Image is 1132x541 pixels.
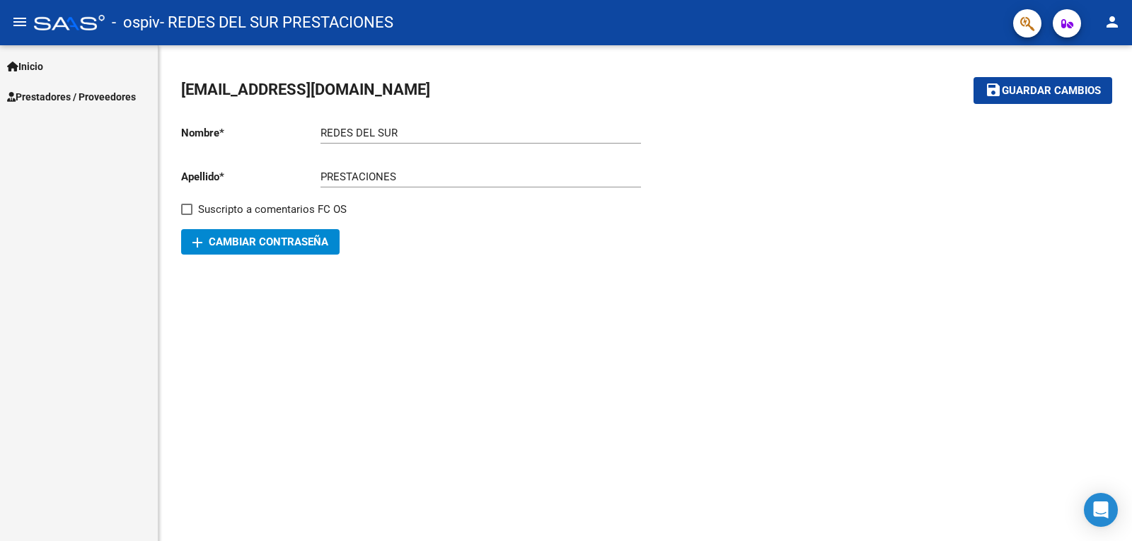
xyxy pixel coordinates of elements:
span: Prestadores / Proveedores [7,89,136,105]
span: Guardar cambios [1002,85,1101,98]
mat-icon: save [985,81,1002,98]
span: - ospiv [112,7,160,38]
span: Cambiar Contraseña [192,235,328,248]
mat-icon: add [189,234,206,251]
mat-icon: menu [11,13,28,30]
mat-icon: person [1104,13,1121,30]
span: [EMAIL_ADDRESS][DOMAIN_NAME] [181,81,430,98]
button: Cambiar Contraseña [181,229,340,255]
span: Suscripto a comentarios FC OS [198,201,347,218]
p: Apellido [181,169,320,185]
div: Open Intercom Messenger [1084,493,1118,527]
p: Nombre [181,125,320,141]
button: Guardar cambios [974,77,1112,103]
span: Inicio [7,59,43,74]
span: - REDES DEL SUR PRESTACIONES [160,7,393,38]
